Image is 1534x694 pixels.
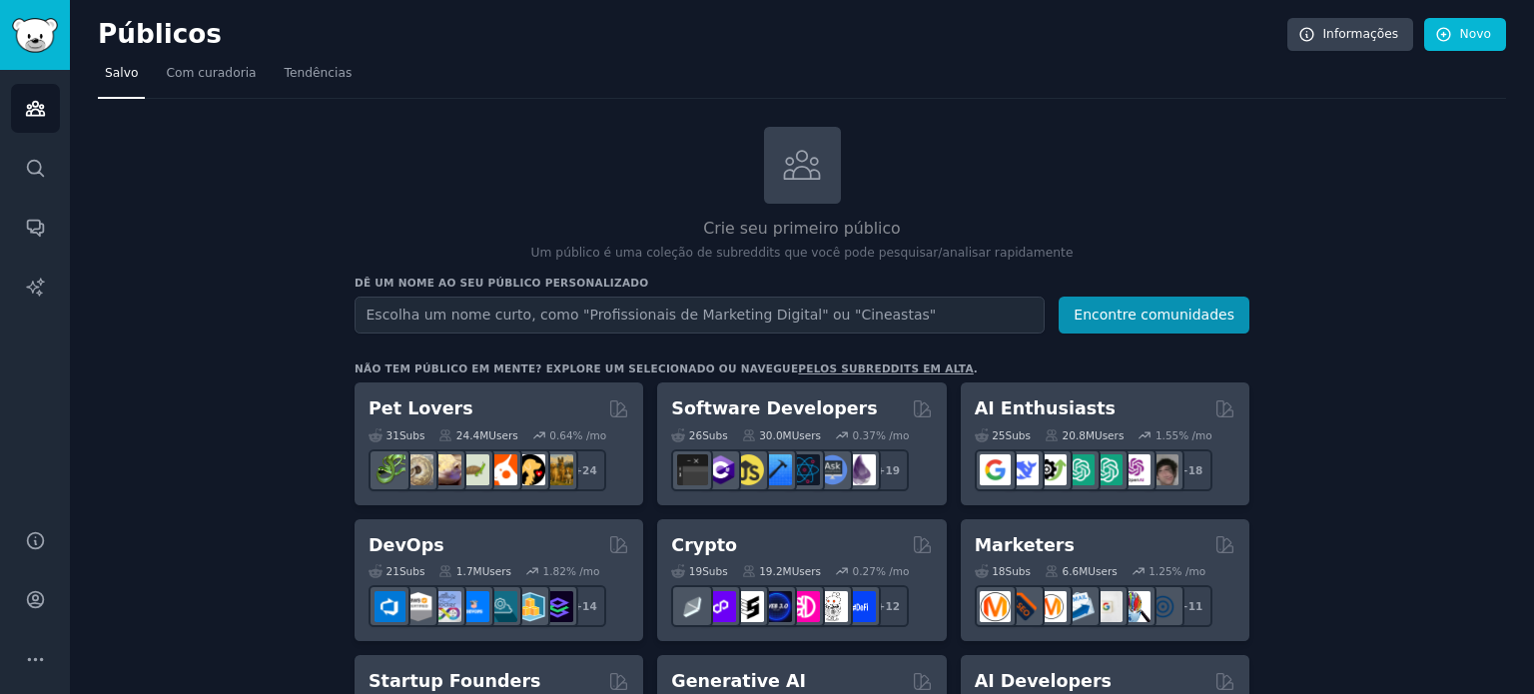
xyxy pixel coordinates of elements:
[486,454,517,485] img: cockatiel
[278,58,360,99] a: Tendências
[1120,591,1150,622] img: MarketingResearch
[867,585,909,627] div: + 12
[671,564,727,578] div: 19 Sub s
[677,591,708,622] img: ethfinance
[514,591,545,622] img: aws_cdk
[549,428,606,442] div: 0.64 % /mo
[1064,591,1095,622] img: Emailmarketing
[1460,27,1491,41] font: Novo
[1064,454,1095,485] img: chatgpt_promptDesign
[564,449,606,491] div: + 24
[974,362,978,374] font: .
[975,669,1112,694] h2: AI Developers
[845,591,876,622] img: defi_
[1008,454,1039,485] img: DeepSeek
[1170,585,1212,627] div: + 11
[671,428,727,442] div: 26 Sub s
[486,591,517,622] img: platformengineering
[1045,428,1124,442] div: 20.8M Users
[1149,564,1205,578] div: 1.25 % /mo
[543,564,600,578] div: 1.82 % /mo
[542,454,573,485] img: dogbreed
[789,454,820,485] img: reactnative
[438,564,511,578] div: 1.7M Users
[1148,454,1178,485] img: ArtificalIntelligence
[671,669,806,694] h2: Generative AI
[975,396,1116,421] h2: AI Enthusiasts
[1323,27,1399,41] font: Informações
[853,564,910,578] div: 0.27 % /mo
[1008,591,1039,622] img: bigseo
[798,362,974,374] a: pelos subreddits em alta
[733,454,764,485] img: learnjavascript
[1092,454,1123,485] img: chatgpt_prompts_
[853,428,910,442] div: 0.37 % /mo
[1045,564,1118,578] div: 6.6M Users
[1287,18,1414,52] a: Informações
[105,66,138,80] font: Salvo
[375,591,405,622] img: azuredevops
[817,591,848,622] img: CryptoNews
[1155,428,1212,442] div: 1.55 % /mo
[1170,449,1212,491] div: + 18
[705,454,736,485] img: csharp
[761,591,792,622] img: web3
[542,591,573,622] img: PlatformEngineers
[369,564,424,578] div: 21 Sub s
[705,591,736,622] img: 0xPolygon
[458,591,489,622] img: DevOpsLinks
[564,585,606,627] div: + 14
[1074,307,1234,323] font: Encontre comunidades
[375,454,405,485] img: herpetology
[817,454,848,485] img: AskComputerScience
[1036,591,1067,622] img: AskMarketing
[430,591,461,622] img: Docker_DevOps
[733,591,764,622] img: ethstaker
[975,428,1031,442] div: 25 Sub s
[369,428,424,442] div: 31 Sub s
[98,19,222,49] font: Públicos
[975,533,1075,558] h2: Marketers
[742,428,821,442] div: 30.0M Users
[402,591,433,622] img: AWS_Certified_Experts
[867,449,909,491] div: + 19
[159,58,263,99] a: Com curadoria
[975,564,1031,578] div: 18 Sub s
[1092,591,1123,622] img: googleads
[1036,454,1067,485] img: AItoolsCatalog
[703,219,900,238] font: Crie seu primeiro público
[1120,454,1150,485] img: OpenAIDev
[514,454,545,485] img: PetAdvice
[355,297,1045,334] input: Escolha um nome curto, como "Profissionais de Marketing Digital" ou "Cineastas"
[355,277,648,289] font: Dê um nome ao seu público personalizado
[789,591,820,622] img: defiblockchain
[438,428,517,442] div: 24.4M Users
[677,454,708,485] img: software
[980,454,1011,485] img: GoogleGeminiAI
[742,564,821,578] div: 19.2M Users
[285,66,353,80] font: Tendências
[166,66,256,80] font: Com curadoria
[531,246,1074,260] font: Um público é uma coleção de subreddits que você pode pesquisar/analisar rapidamente
[671,396,877,421] h2: Software Developers
[369,533,444,558] h2: DevOps
[355,362,798,374] font: Não tem público em mente? Explore um selecionado ou navegue
[761,454,792,485] img: iOSProgramming
[458,454,489,485] img: turtle
[845,454,876,485] img: elixir
[671,533,737,558] h2: Crypto
[1424,18,1506,52] a: Novo
[430,454,461,485] img: leopardgeckos
[980,591,1011,622] img: content_marketing
[98,58,145,99] a: Salvo
[369,396,473,421] h2: Pet Lovers
[1148,591,1178,622] img: OnlineMarketing
[402,454,433,485] img: ballpython
[12,18,58,53] img: Logotipo do GummySearch
[1059,297,1249,334] button: Encontre comunidades
[369,669,540,694] h2: Startup Founders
